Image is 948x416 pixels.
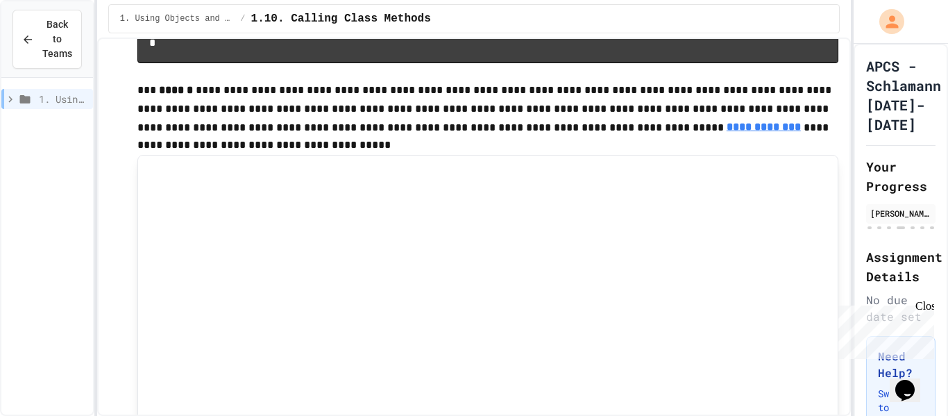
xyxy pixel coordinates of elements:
[6,6,96,88] div: Chat with us now!Close
[865,6,908,38] div: My Account
[866,292,936,325] div: No due date set
[251,10,431,27] span: 1.10. Calling Class Methods
[12,10,82,69] button: Back to Teams
[833,300,934,359] iframe: chat widget
[42,17,72,61] span: Back to Teams
[240,13,245,24] span: /
[870,207,931,219] div: [PERSON_NAME]
[120,13,235,24] span: 1. Using Objects and Methods
[878,348,924,381] h3: Need Help?
[866,157,936,196] h2: Your Progress
[866,56,941,134] h1: APCS - Schlamann [DATE]-[DATE]
[39,92,87,106] span: 1. Using Objects and Methods
[890,360,934,402] iframe: chat widget
[866,247,936,286] h2: Assignment Details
